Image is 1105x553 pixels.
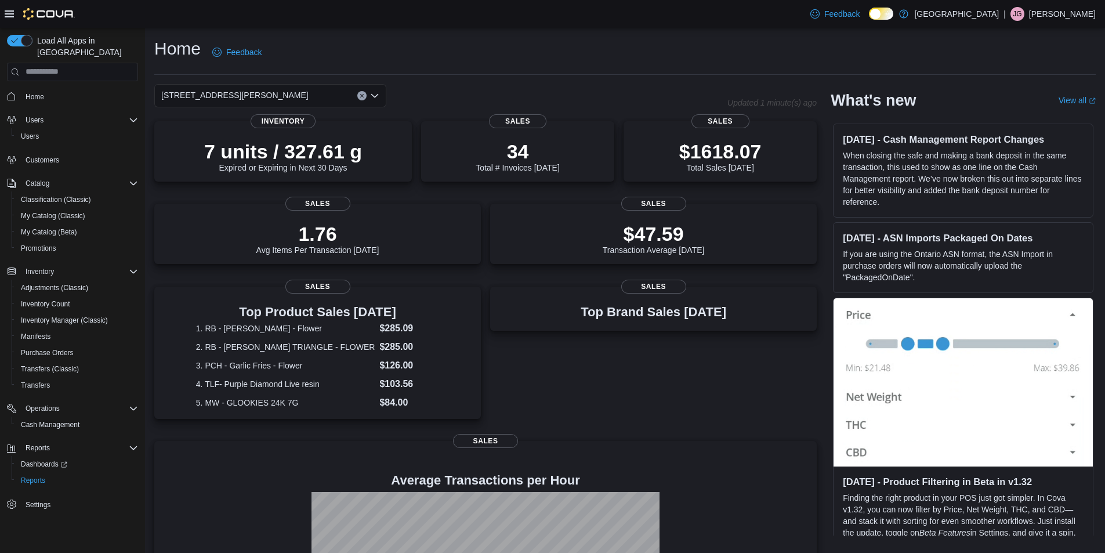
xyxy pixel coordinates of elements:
button: My Catalog (Beta) [12,224,143,240]
span: Transfers (Classic) [21,364,79,374]
a: Transfers [16,378,55,392]
h2: What's new [831,91,916,110]
span: Operations [26,404,60,413]
button: Settings [2,496,143,512]
em: Beta Features [919,528,970,537]
div: Jesus Gonzalez [1010,7,1024,21]
span: Reports [26,443,50,453]
input: Dark Mode [869,8,893,20]
a: My Catalog (Classic) [16,209,90,223]
button: Promotions [12,240,143,256]
button: Reports [2,440,143,456]
span: Sales [285,197,350,211]
span: My Catalog (Beta) [21,227,77,237]
dd: $285.09 [379,321,439,335]
button: Manifests [12,328,143,345]
a: Customers [21,153,64,167]
button: Inventory [21,265,59,279]
a: Inventory Count [16,297,75,311]
dt: 1. RB - [PERSON_NAME] - Flower [196,323,375,334]
button: Adjustments (Classic) [12,280,143,296]
span: Inventory Manager (Classic) [21,316,108,325]
button: Home [2,88,143,105]
p: Updated 1 minute(s) ago [727,98,817,107]
button: Open list of options [370,91,379,100]
p: 34 [476,140,559,163]
div: Avg Items Per Transaction [DATE] [256,222,379,255]
span: JG [1013,7,1021,21]
span: Customers [26,156,59,165]
span: Promotions [16,241,138,255]
a: Promotions [16,241,61,255]
span: Settings [26,500,50,509]
span: Sales [621,197,686,211]
dt: 3. PCH - Garlic Fries - Flower [196,360,375,371]
a: Inventory Manager (Classic) [16,313,113,327]
div: Total # Invoices [DATE] [476,140,559,172]
nav: Complex example [7,84,138,543]
div: Total Sales [DATE] [679,140,762,172]
button: Clear input [357,91,367,100]
a: Classification (Classic) [16,193,96,207]
span: Reports [21,441,138,455]
a: My Catalog (Beta) [16,225,82,239]
svg: External link [1089,97,1096,104]
span: Users [16,129,138,143]
span: Promotions [21,244,56,253]
a: Transfers (Classic) [16,362,84,376]
div: Expired or Expiring in Next 30 Days [204,140,362,172]
span: My Catalog (Classic) [21,211,85,221]
span: Sales [489,114,547,128]
button: Reports [12,472,143,489]
span: Inventory [21,265,138,279]
button: Users [2,112,143,128]
span: Cash Management [16,418,138,432]
span: My Catalog (Classic) [16,209,138,223]
button: Customers [2,151,143,168]
span: Settings [21,497,138,511]
span: My Catalog (Beta) [16,225,138,239]
dd: $126.00 [379,359,439,373]
button: Operations [21,402,64,415]
span: Sales [453,434,518,448]
h1: Home [154,37,201,60]
button: Users [12,128,143,144]
button: Catalog [21,176,54,190]
span: Customers [21,153,138,167]
a: Purchase Orders [16,346,78,360]
span: Transfers [16,378,138,392]
span: Catalog [26,179,49,188]
p: [GEOGRAPHIC_DATA] [914,7,999,21]
span: Feedback [226,46,262,58]
h4: Average Transactions per Hour [164,474,807,487]
span: Adjustments (Classic) [21,283,88,292]
span: Manifests [21,332,50,341]
button: Operations [2,400,143,417]
h3: Top Product Sales [DATE] [196,305,439,319]
p: If you are using the Ontario ASN format, the ASN Import in purchase orders will now automatically... [843,248,1084,283]
span: Classification (Classic) [21,195,91,204]
span: Inventory Manager (Classic) [16,313,138,327]
span: Users [21,132,39,141]
span: Reports [21,476,45,485]
span: Transfers (Classic) [16,362,138,376]
h3: [DATE] - Product Filtering in Beta in v1.32 [843,476,1084,487]
button: Transfers (Classic) [12,361,143,377]
span: [STREET_ADDRESS][PERSON_NAME] [161,88,309,102]
span: Inventory [26,267,54,276]
a: Home [21,90,49,104]
span: Dashboards [16,457,138,471]
span: Dashboards [21,460,67,469]
dd: $285.00 [379,340,439,354]
span: Inventory [251,114,316,128]
p: [PERSON_NAME] [1029,7,1096,21]
button: My Catalog (Classic) [12,208,143,224]
p: When closing the safe and making a bank deposit in the same transaction, this used to show as one... [843,150,1084,208]
h3: Top Brand Sales [DATE] [581,305,726,319]
a: Feedback [806,2,864,26]
span: Catalog [21,176,138,190]
dd: $103.56 [379,377,439,391]
span: Sales [691,114,749,128]
a: Dashboards [16,457,72,471]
